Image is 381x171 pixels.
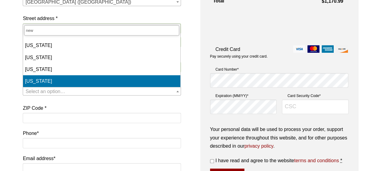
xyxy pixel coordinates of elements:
li: [US_STATE] [23,75,180,87]
label: Credit Card [210,45,349,53]
span: I have read and agree to the website [216,158,339,163]
iframe: reCAPTCHA [210,13,302,37]
img: amex [322,45,334,53]
li: [US_STATE] [23,39,180,51]
p: Your personal data will be used to process your order, support your experience throughout this we... [210,125,349,150]
span: Select an option… [25,89,65,94]
span: State [23,87,181,96]
label: Email address [23,154,181,163]
abbr: required [340,158,342,163]
a: terms and conditions [294,158,339,163]
input: CSC [282,99,348,114]
label: Phone [23,129,181,137]
a: privacy policy [244,143,273,149]
img: discover [336,45,348,53]
img: mastercard [307,45,319,53]
img: visa [293,45,305,53]
label: ZIP Code [23,104,181,112]
label: Street address [23,14,181,22]
li: [US_STATE] [23,52,180,63]
label: Card Number [210,66,349,72]
label: Expiration (MM/YY) [210,93,276,99]
fieldset: Payment Info [210,64,349,119]
input: House number and street name [23,23,181,34]
p: Pay securely using your credit card. [210,54,349,59]
li: [US_STATE] [23,63,180,75]
input: I have read and agree to the websiteterms and conditions * [210,159,214,163]
label: Card Security Code [282,93,348,99]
